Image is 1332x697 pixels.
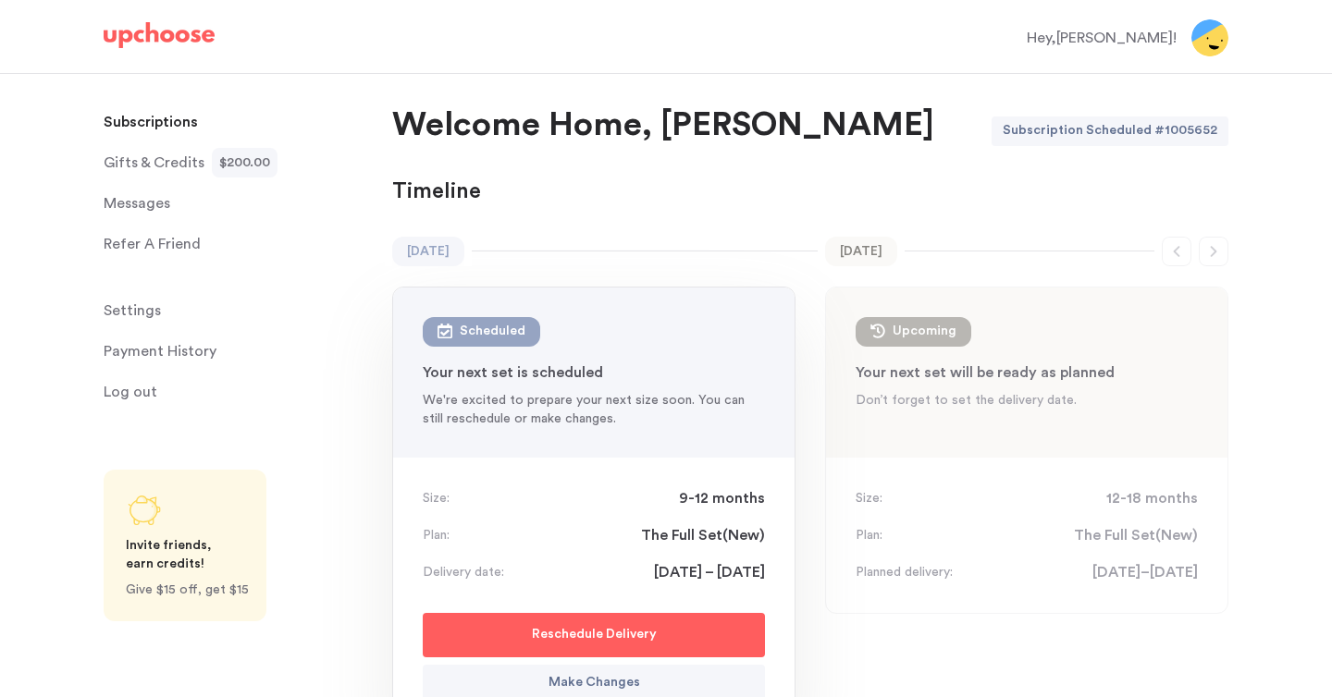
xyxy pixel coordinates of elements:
[825,237,897,266] time: [DATE]
[856,391,1198,410] p: Don’t forget to set the delivery date.
[104,333,370,370] a: Payment History
[856,563,953,581] p: Planned delivery:
[104,144,370,181] a: Gifts & Credits$200.00
[104,144,204,181] span: Gifts & Credits
[104,104,198,141] p: Subscriptions
[104,292,370,329] a: Settings
[104,373,157,410] span: Log out
[1092,561,1198,583] span: [DATE]–[DATE]
[104,373,370,410] a: Log out
[856,489,882,507] p: Size:
[423,361,765,384] p: Your next set is scheduled
[423,563,504,581] p: Delivery date:
[104,333,216,370] p: Payment History
[1154,116,1228,146] div: # 1005652
[104,292,161,329] span: Settings
[104,185,370,222] a: Messages
[992,116,1154,146] div: Subscription Scheduled
[1106,487,1198,509] span: 12-18 months
[423,613,765,657] button: Reschedule Delivery
[104,185,170,222] span: Messages
[679,487,765,509] span: 9-12 months
[104,226,201,263] p: Refer A Friend
[392,237,464,266] time: [DATE]
[392,104,934,148] p: Welcome Home, [PERSON_NAME]
[856,361,1198,384] p: Your next set will be ready as planned
[104,470,266,621] a: Share UpChoose
[549,672,640,694] p: Make Changes
[654,561,765,583] span: [DATE] – [DATE]
[104,104,370,141] a: Subscriptions
[893,321,956,343] div: Upcoming
[104,22,215,48] img: UpChoose
[392,177,481,207] p: Timeline
[532,624,657,646] p: Reschedule Delivery
[641,524,765,546] span: The Full Set ( New )
[460,321,525,343] div: Scheduled
[1074,524,1198,546] span: The Full Set ( New )
[219,148,270,177] span: $200.00
[856,526,882,544] p: Plan:
[104,226,370,263] a: Refer A Friend
[1027,27,1177,49] div: Hey, [PERSON_NAME] !
[423,489,450,507] p: Size:
[423,391,765,428] p: We're excited to prepare your next size soon. You can still reschedule or make changes.
[423,526,450,544] p: Plan:
[104,22,215,56] a: UpChoose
